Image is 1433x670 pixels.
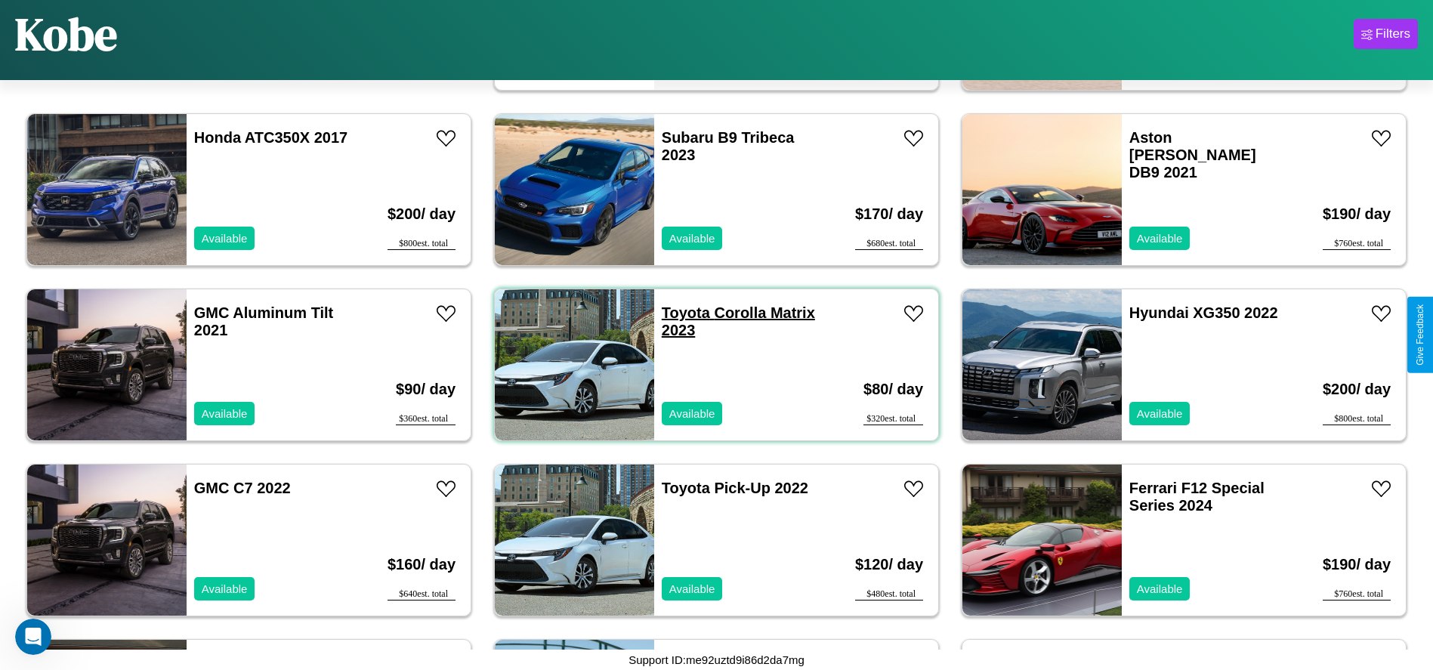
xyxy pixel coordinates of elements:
p: Available [669,403,715,424]
h3: $ 90 / day [396,366,456,413]
div: Give Feedback [1415,304,1425,366]
h3: $ 190 / day [1323,541,1391,588]
a: Toyota Corolla Matrix 2023 [662,304,815,338]
a: GMC Aluminum Tilt 2021 [194,304,333,338]
p: Available [669,228,715,249]
p: Available [202,228,248,249]
h3: $ 170 / day [855,190,923,238]
h1: Kobe [15,3,117,65]
button: Filters [1354,19,1418,49]
p: Available [202,579,248,599]
p: Available [669,579,715,599]
h3: $ 120 / day [855,541,923,588]
h3: $ 160 / day [388,541,456,588]
a: Ferrari F12 Special Series 2024 [1129,480,1265,514]
div: $ 760 est. total [1323,238,1391,250]
div: $ 360 est. total [396,413,456,425]
a: Toyota Pick-Up 2022 [662,480,808,496]
p: Support ID: me92uztd9i86d2da7mg [628,650,805,670]
p: Available [1137,579,1183,599]
h3: $ 200 / day [1323,366,1391,413]
a: Hyundai XG350 2022 [1129,304,1278,321]
h3: $ 80 / day [863,366,923,413]
div: $ 640 est. total [388,588,456,601]
div: $ 320 est. total [863,413,923,425]
div: $ 480 est. total [855,588,923,601]
a: Honda ATC350X 2017 [194,129,347,146]
h3: $ 190 / day [1323,190,1391,238]
p: Available [1137,403,1183,424]
div: $ 760 est. total [1323,588,1391,601]
a: Aston [PERSON_NAME] DB9 2021 [1129,129,1256,181]
h3: $ 200 / day [388,190,456,238]
div: $ 680 est. total [855,238,923,250]
div: Filters [1376,26,1410,42]
a: Subaru B9 Tribeca 2023 [662,129,795,163]
iframe: Intercom live chat [15,619,51,655]
p: Available [202,403,248,424]
div: $ 800 est. total [388,238,456,250]
p: Available [1137,228,1183,249]
div: $ 800 est. total [1323,413,1391,425]
a: GMC C7 2022 [194,480,291,496]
